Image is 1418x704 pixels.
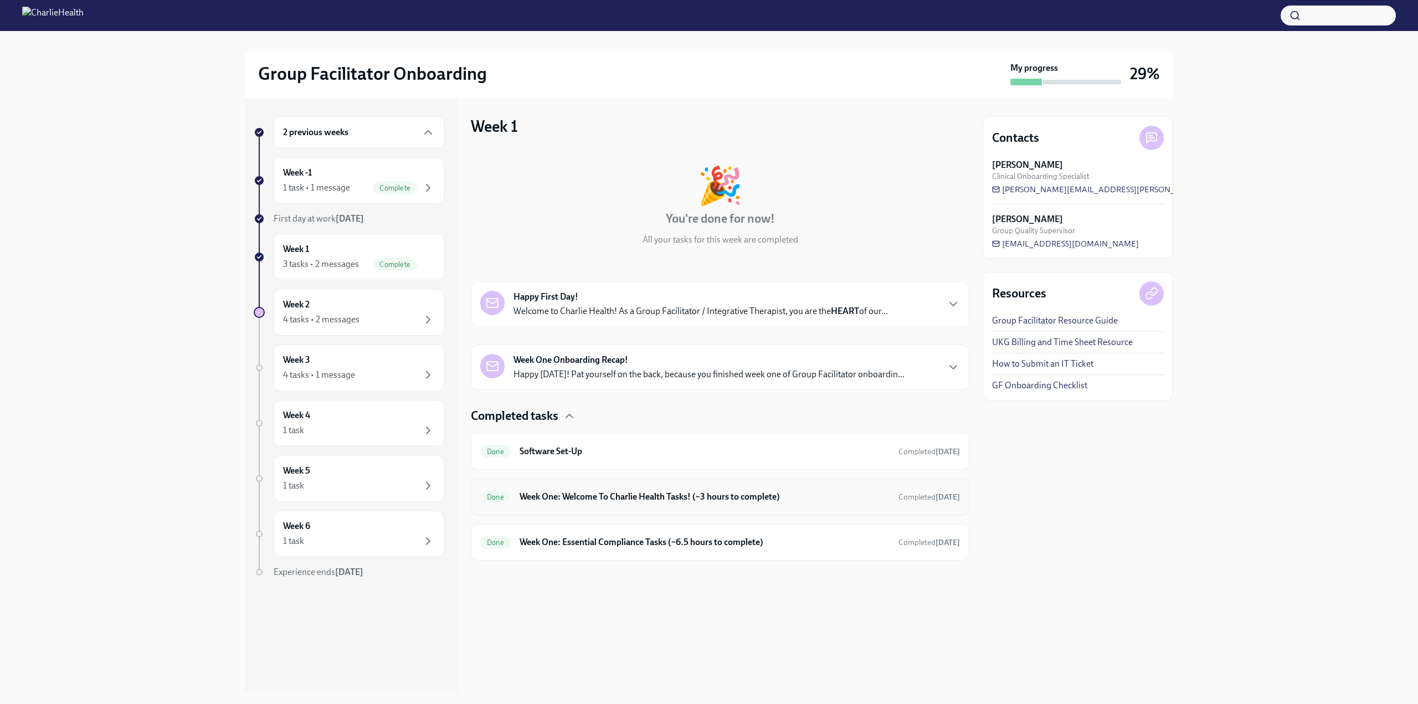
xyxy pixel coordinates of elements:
span: September 9th, 2025 15:50 [898,492,960,502]
strong: [PERSON_NAME] [992,213,1063,225]
strong: My progress [1010,62,1058,74]
h2: Group Facilitator Onboarding [258,63,487,85]
div: 1 task • 1 message [283,182,350,194]
div: 4 tasks • 2 messages [283,314,359,326]
h3: 29% [1130,64,1160,84]
p: Happy [DATE]! Pat yourself on the back, because you finished week one of Group Facilitator onboar... [513,368,905,381]
a: [PERSON_NAME][EMAIL_ADDRESS][PERSON_NAME][DOMAIN_NAME] [992,184,1268,195]
a: How to Submit an IT Ticket [992,358,1093,370]
span: Done [480,448,511,456]
h3: Week 1 [471,116,518,136]
span: Done [480,493,511,501]
h4: Resources [992,285,1046,302]
a: Week 24 tasks • 2 messages [254,289,444,336]
h6: Week 1 [283,243,309,255]
h6: Software Set-Up [520,445,890,458]
a: Week 51 task [254,455,444,502]
strong: HEART [831,306,859,316]
div: 1 task [283,535,304,547]
a: Group Facilitator Resource Guide [992,315,1118,327]
span: Experience ends [274,567,363,577]
div: Completed tasks [471,408,969,424]
h4: Completed tasks [471,408,558,424]
h6: Week 2 [283,299,310,311]
div: 2 previous weeks [274,116,444,148]
p: All your tasks for this week are completed [643,234,798,246]
strong: [DATE] [336,213,364,224]
strong: Week One Onboarding Recap! [513,354,628,366]
a: Week 34 tasks • 1 message [254,345,444,391]
a: DoneWeek One: Essential Compliance Tasks (~6.5 hours to complete)Completed[DATE] [480,533,960,551]
a: UKG Billing and Time Sheet Resource [992,336,1133,348]
h6: Week 6 [283,520,310,532]
strong: [DATE] [936,538,960,547]
h4: You're done for now! [666,210,775,227]
p: Welcome to Charlie Health! As a Group Facilitator / Integrative Therapist, you are the of our... [513,305,888,317]
div: 3 tasks • 2 messages [283,258,359,270]
a: GF Onboarding Checklist [992,379,1087,392]
span: Group Quality Supervisor [992,225,1075,236]
span: Completed [898,492,960,502]
strong: [DATE] [936,492,960,502]
h6: Week 5 [283,465,310,477]
strong: [DATE] [335,567,363,577]
span: Complete [373,260,417,269]
h6: 2 previous weeks [283,126,348,138]
a: Week 61 task [254,511,444,557]
span: Done [480,538,511,547]
div: 1 task [283,424,304,436]
span: Completed [898,538,960,547]
h6: Week One: Welcome To Charlie Health Tasks! (~3 hours to complete) [520,491,890,503]
strong: [PERSON_NAME] [992,159,1063,171]
a: [EMAIL_ADDRESS][DOMAIN_NAME] [992,238,1139,249]
a: First day at work[DATE] [254,213,444,225]
div: 1 task [283,480,304,492]
a: DoneWeek One: Welcome To Charlie Health Tasks! (~3 hours to complete)Completed[DATE] [480,488,960,506]
a: DoneSoftware Set-UpCompleted[DATE] [480,443,960,460]
h4: Contacts [992,130,1039,146]
span: September 12th, 2025 12:00 [898,537,960,548]
a: Week -11 task • 1 messageComplete [254,157,444,204]
h6: Week 3 [283,354,310,366]
span: Clinical Onboarding Specialist [992,171,1090,182]
a: Week 13 tasks • 2 messagesComplete [254,234,444,280]
h6: Week 4 [283,409,310,422]
img: CharlieHealth [22,7,84,24]
div: 🎉 [697,167,743,204]
div: 4 tasks • 1 message [283,369,355,381]
span: Completed [898,447,960,456]
strong: Happy First Day! [513,291,578,303]
h6: Week One: Essential Compliance Tasks (~6.5 hours to complete) [520,536,890,548]
strong: [DATE] [936,447,960,456]
a: Week 41 task [254,400,444,446]
h6: Week -1 [283,167,312,179]
span: First day at work [274,213,364,224]
span: Complete [373,184,417,192]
